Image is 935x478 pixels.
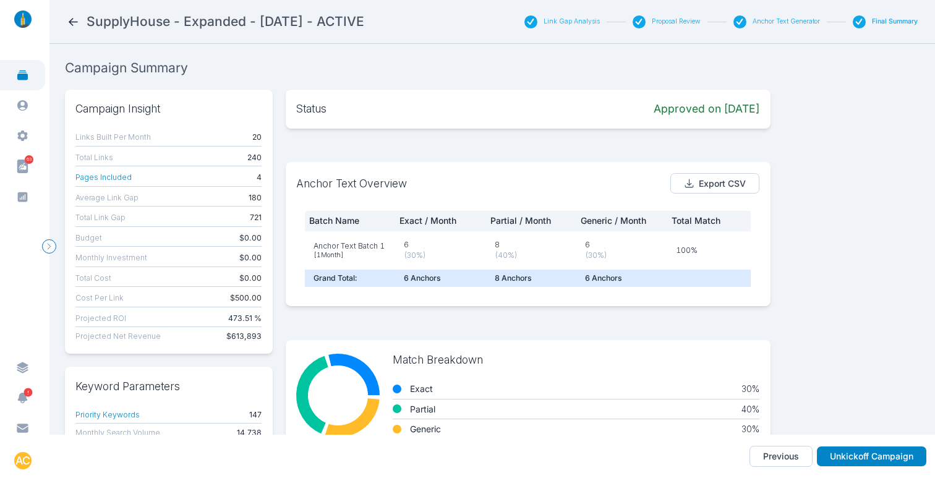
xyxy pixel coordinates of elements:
button: Priority Keywords [75,408,140,421]
button: Monthly Search Volume [75,426,160,439]
p: Keyword Parameters [75,378,262,395]
button: Total Links [75,151,113,164]
p: 40 % [741,404,759,415]
p: Status [296,100,327,117]
button: Projected Net Revenue [75,330,161,343]
p: ( 30 %) [404,250,477,261]
span: 63 [25,155,33,164]
h2: SupplyHouse - Expanded - Sept 2025 - ACTIVE [87,13,364,30]
b: $613,893 [226,330,262,343]
img: linklaunch_small.2ae18699.png [10,11,36,28]
p: 100% [676,245,749,256]
b: 473.51 % [228,312,262,325]
p: ( 40 %) [495,250,568,261]
button: Link Gap Analysis [544,17,600,26]
button: Anchor Text Generator [753,17,820,26]
b: Approved on [DATE] [654,100,759,117]
button: Links Built Per Month [75,130,151,143]
button: Projected ROI [75,312,126,325]
button: Unkickoff Campaign [817,446,926,466]
td: 8 Anchor s [486,270,576,287]
p: 6 [404,239,477,250]
b: generic [410,424,441,435]
button: Pages Included [75,171,132,184]
td: Grand Total: [305,270,395,287]
p: 8 [495,239,568,250]
button: Total Cost [75,271,111,284]
p: Anchor Text Batch 1 [314,241,385,252]
button: Monthly Investment [75,251,147,264]
button: Final Summary [872,17,918,26]
p: Generic / Month [581,215,652,226]
b: exact [410,383,433,395]
b: $0.00 [239,251,262,264]
button: Budget [75,231,102,244]
p: Total Match [672,215,753,226]
p: Partial / Month [490,215,562,226]
p: Match Breakdown [393,351,759,369]
td: 6 Anchor s [395,270,485,287]
b: $0.00 [239,231,262,244]
button: Average Link Gap [75,191,139,204]
button: Total Link Gap [75,211,126,224]
b: 147 [249,408,262,421]
b: $500.00 [230,291,262,304]
p: 6 [585,239,659,250]
p: Exact / Month [399,215,471,226]
p: Campaign Insight [75,100,262,117]
b: 240 [247,151,262,164]
button: Cost Per Link [75,291,124,304]
b: 721 [250,211,262,224]
p: Anchor Text Overview [296,175,407,192]
p: Batch Name [309,215,381,226]
h2: Campaign Summary [65,59,920,77]
button: Export CSV [670,173,760,194]
td: 6 Anchor s [576,270,667,287]
b: partial [410,404,435,415]
b: 180 [249,191,262,204]
p: [ 1 Month ] [314,251,386,260]
button: Previous [749,446,813,467]
b: 4 [257,171,262,184]
button: Proposal Review [652,17,701,26]
p: 30 % [741,424,759,435]
p: 30 % [741,383,759,395]
p: ( 30 %) [585,250,659,261]
b: $0.00 [239,271,262,284]
b: 14,738 [237,426,262,439]
b: 20 [252,130,262,143]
